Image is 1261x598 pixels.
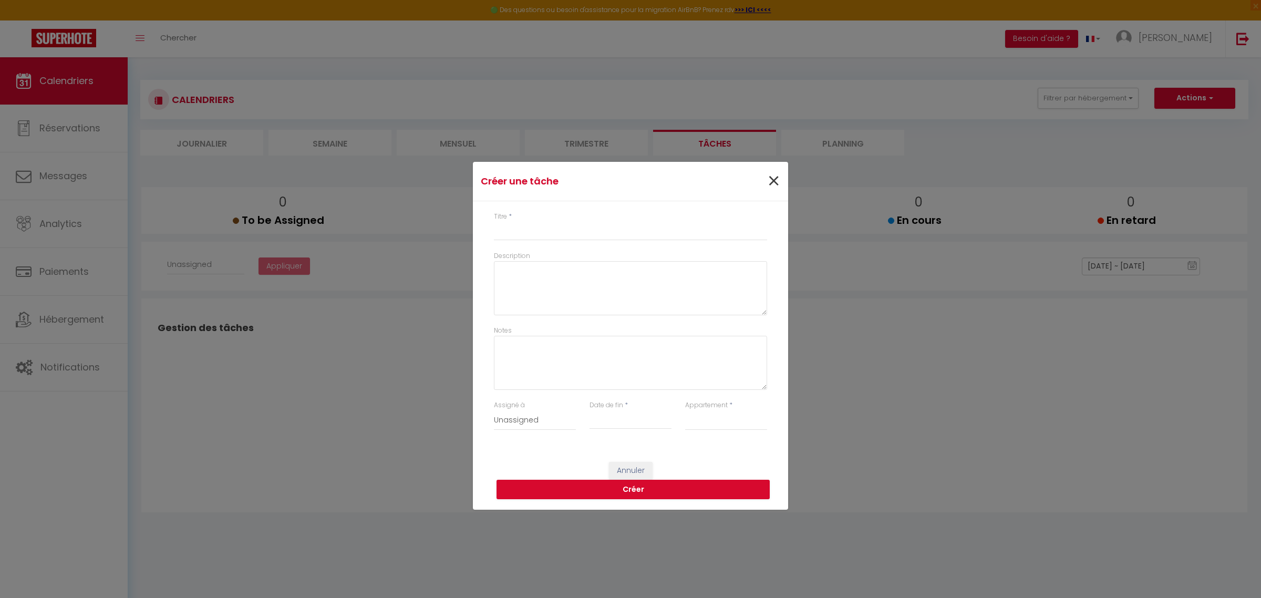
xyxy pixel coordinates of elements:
label: Description [494,251,530,261]
span: × [767,166,780,197]
label: Appartement [685,400,728,410]
button: Annuler [609,462,653,480]
label: Notes [494,326,512,336]
button: Close [767,170,780,193]
label: Titre [494,212,507,222]
label: Date de fin [590,400,623,410]
label: Assigné à [494,400,525,410]
h4: Créer une tâche [481,174,676,189]
button: Créer [497,480,770,500]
